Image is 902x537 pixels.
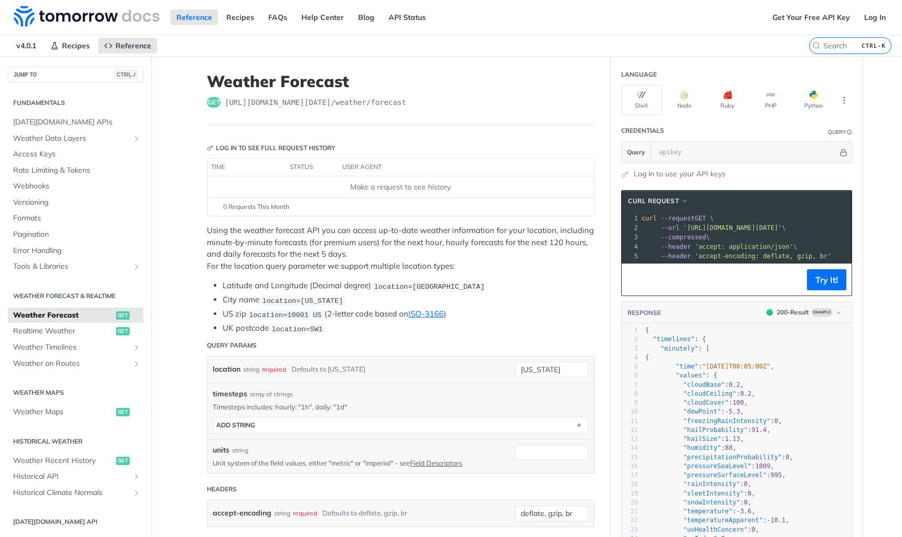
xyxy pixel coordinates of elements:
span: Query [627,148,645,157]
span: "pressureSeaLevel" [683,462,751,470]
span: "time" [676,363,698,370]
span: 5.3 [729,408,740,415]
a: Reference [171,9,218,25]
span: : [ [645,345,710,352]
span: 88 [725,444,732,451]
span: "cloudCeiling" [683,390,736,397]
span: "dewPoint" [683,408,721,415]
span: --compressed [660,234,706,241]
button: Show subpages for Weather Data Layers [132,134,141,143]
button: Python [793,85,834,115]
a: Blog [352,9,380,25]
div: 2 [622,223,639,233]
svg: More ellipsis [840,96,849,105]
button: cURL Request [624,196,693,206]
span: Reference [116,41,151,50]
div: 17 [622,471,638,480]
span: Historical API [13,471,130,482]
span: : , [645,480,751,488]
span: "snowIntensity" [683,499,740,506]
span: 3.6 [740,508,752,515]
div: Headers [207,485,237,494]
span: Tools & Libraries [13,261,130,272]
div: string [274,506,290,521]
th: status [286,159,339,176]
span: '[URL][DOMAIN_NAME][DATE]' [683,224,782,231]
span: 0 [785,454,789,461]
button: Show subpages for Historical Climate Normals [132,489,141,497]
span: Example [811,308,833,317]
div: 11 [622,417,638,426]
span: "values" [676,372,706,379]
span: Recipes [62,41,90,50]
div: Query Params [207,341,257,350]
div: 15 [622,453,638,462]
span: location=[US_STATE] [262,297,343,304]
span: "temperature" [683,508,732,515]
a: Formats [8,210,143,226]
div: 7 [622,381,638,389]
span: 0.2 [740,390,752,397]
a: Rate Limiting & Tokens [8,163,143,178]
a: Get Your Free API Key [767,9,856,25]
span: get [207,97,221,108]
div: Query [828,128,846,136]
span: Pagination [13,229,141,240]
span: Versioning [13,197,141,208]
div: 3 [622,233,639,242]
svg: Key [207,145,213,151]
a: API Status [383,9,432,25]
a: Pagination [8,227,143,243]
span: 0 Requests This Month [223,202,289,212]
a: Log In [858,9,891,25]
span: "humidity" [683,444,721,451]
div: 4 [622,353,638,362]
span: location=10001 US [249,311,321,319]
a: Reference [98,38,157,54]
span: \ [642,243,797,250]
div: Make a request to see history. [212,182,590,193]
button: More Languages [836,92,852,108]
div: Language [621,70,657,79]
h1: Weather Forecast [207,72,594,91]
a: Tools & LibrariesShow subpages for Tools & Libraries [8,259,143,275]
div: Credentials [621,126,664,135]
h2: Weather Forecast & realtime [8,291,143,301]
span: --request [660,215,695,222]
span: : , [645,490,756,497]
button: Show subpages for Historical API [132,472,141,481]
div: array of strings [250,389,293,399]
div: Defaults to [US_STATE] [291,362,365,377]
h2: [DATE][DOMAIN_NAME] API [8,517,143,527]
span: 100 [732,399,744,406]
span: --header [660,243,691,250]
a: FAQs [263,9,293,25]
span: "[DATE]T08:05:00Z" [702,363,770,370]
span: - [736,508,740,515]
span: : , [645,399,748,406]
span: CTRL-/ [114,70,138,79]
div: 200 - Result [777,308,809,317]
div: 19 [622,489,638,498]
span: https://api.tomorrow.io/v4/weather/forecast [225,97,406,108]
a: Error Handling [8,243,143,259]
span: Webhooks [13,181,141,192]
button: RESPONSE [627,308,662,318]
span: : , [645,499,751,506]
span: { [645,327,649,334]
a: Historical APIShow subpages for Historical API [8,469,143,485]
div: 8 [622,389,638,398]
div: 16 [622,462,638,471]
div: required [262,362,286,377]
div: required [293,506,317,521]
button: PHP [750,85,791,115]
span: : , [645,444,737,451]
a: Versioning [8,195,143,210]
span: location=[GEOGRAPHIC_DATA] [374,282,485,290]
span: "precipitationProbability" [683,454,782,461]
span: --url [660,224,679,231]
span: "hailProbability" [683,426,748,434]
div: 1 [622,214,639,223]
span: "minutely" [660,345,698,352]
a: Recipes [45,38,96,54]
